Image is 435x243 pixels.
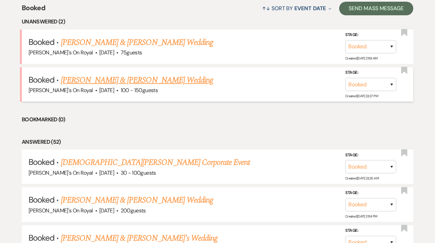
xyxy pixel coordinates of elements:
a: [PERSON_NAME] & [PERSON_NAME] Wedding [61,74,213,86]
span: Booked [22,3,45,17]
span: Created: [DATE] 8:27 PM [345,94,378,98]
span: 75 guests [121,49,142,56]
span: [PERSON_NAME]'s On Royal [29,87,93,94]
li: Bookmarked (0) [22,115,413,124]
span: Booked [29,37,54,47]
span: Created: [DATE] 8:35 AM [345,176,379,180]
span: [DATE] [99,169,114,176]
span: [DATE] [99,207,114,214]
label: Stage: [345,31,396,39]
span: 30 - 100 guests [121,169,156,176]
li: Answered (52) [22,138,413,146]
span: 200 guests [121,207,146,214]
span: Booked [29,194,54,205]
span: Booked [29,157,54,167]
a: [DEMOGRAPHIC_DATA][PERSON_NAME] Corporate Event [61,156,250,169]
label: Stage: [345,189,396,197]
span: Booked [29,232,54,243]
span: Booked [29,74,54,85]
span: [PERSON_NAME]'s On Royal [29,49,93,56]
label: Stage: [345,152,396,159]
a: [PERSON_NAME] & [PERSON_NAME] Wedding [61,36,213,49]
span: 100 - 150 guests [121,87,158,94]
a: [PERSON_NAME] & [PERSON_NAME] Wedding [61,194,213,206]
span: [PERSON_NAME]'s On Royal [29,169,93,176]
li: Unanswered (2) [22,17,413,26]
span: Created: [DATE] 11:19 AM [345,56,377,60]
span: Created: [DATE] 11:14 PM [345,214,377,219]
span: Event Date [294,5,326,12]
span: [DATE] [99,49,114,56]
span: [PERSON_NAME]'s On Royal [29,207,93,214]
span: [DATE] [99,87,114,94]
button: Send Mass Message [339,2,413,15]
label: Stage: [345,227,396,235]
label: Stage: [345,69,396,76]
span: ↑↓ [262,5,270,12]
